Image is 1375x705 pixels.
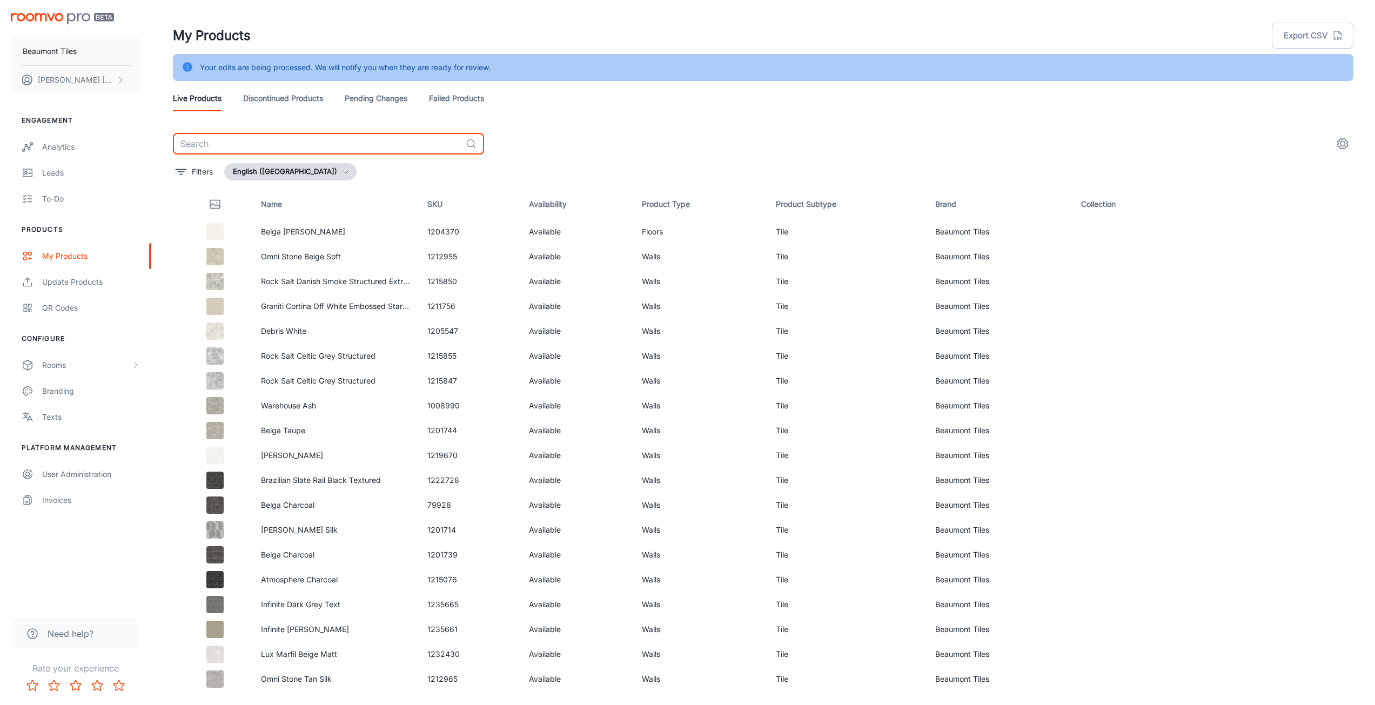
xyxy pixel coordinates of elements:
td: Walls [633,542,767,567]
div: Your edits are being processed. We will notify you when they are ready for review. [200,57,491,78]
td: Available [520,418,633,443]
p: Filters [192,166,213,178]
button: filter [173,163,216,180]
td: Walls [633,344,767,368]
td: 79928 [419,493,520,518]
td: Walls [633,592,767,617]
td: Tile [767,617,927,642]
td: Beaumont Tiles [927,443,1072,468]
th: SKU [419,189,520,219]
a: Infinite [PERSON_NAME] [261,625,349,634]
a: Atmosphere Charcoal [261,575,338,584]
td: Available [520,468,633,493]
td: Available [520,567,633,592]
a: Rock Salt Celtic Grey Structured [261,376,375,385]
td: Walls [633,567,767,592]
td: Beaumont Tiles [927,493,1072,518]
td: Walls [633,393,767,418]
a: Failed Products [429,85,484,111]
td: Beaumont Tiles [927,393,1072,418]
td: 1204370 [419,219,520,244]
td: Beaumont Tiles [927,344,1072,368]
td: Available [520,617,633,642]
td: Beaumont Tiles [927,219,1072,244]
td: Available [520,592,633,617]
td: Walls [633,667,767,691]
a: Brazilian Slate Rail Black Textured [261,475,381,485]
td: Available [520,244,633,269]
td: Tile [767,667,927,691]
a: Belga Charcoal [261,550,314,559]
div: User Administration [42,468,140,480]
svg: Thumbnail [209,198,222,211]
td: Walls [633,319,767,344]
span: Need help? [48,627,93,640]
td: 1222728 [419,468,520,493]
td: 1211756 [419,294,520,319]
button: Rate 3 star [65,675,86,696]
td: Beaumont Tiles [927,269,1072,294]
td: Walls [633,269,767,294]
p: Beaumont Tiles [23,45,77,57]
input: Search [173,133,461,155]
td: 1215847 [419,368,520,393]
a: Live Products [173,85,222,111]
td: Available [520,642,633,667]
div: QR Codes [42,302,140,314]
td: Beaumont Tiles [927,667,1072,691]
td: 1008990 [419,393,520,418]
td: 1235665 [419,592,520,617]
td: 1215850 [419,269,520,294]
p: Rate your experience [9,662,142,675]
a: [PERSON_NAME] [261,451,323,460]
td: Tile [767,244,927,269]
td: Beaumont Tiles [927,592,1072,617]
a: Belga Taupe [261,426,305,435]
td: Available [520,493,633,518]
div: Invoices [42,494,140,506]
button: Beaumont Tiles [11,37,140,65]
td: Tile [767,393,927,418]
td: Tile [767,493,927,518]
td: Beaumont Tiles [927,567,1072,592]
td: Tile [767,642,927,667]
div: Texts [42,411,140,423]
a: Omni Stone Beige Soft [261,252,341,261]
td: Tile [767,219,927,244]
div: Branding [42,385,140,397]
th: Availability [520,189,633,219]
td: Walls [633,642,767,667]
td: 1201744 [419,418,520,443]
td: Available [520,219,633,244]
th: Brand [927,189,1072,219]
a: Belga Charcoal [261,500,314,509]
div: To-do [42,193,140,205]
td: Beaumont Tiles [927,319,1072,344]
td: Available [520,294,633,319]
td: 1201714 [419,518,520,542]
td: Beaumont Tiles [927,418,1072,443]
a: [PERSON_NAME] Silk [261,525,338,534]
td: Walls [633,468,767,493]
div: Analytics [42,141,140,153]
div: Leads [42,167,140,179]
td: Tile [767,542,927,567]
td: 1232430 [419,642,520,667]
td: Walls [633,244,767,269]
button: Rate 4 star [86,675,108,696]
td: Walls [633,368,767,393]
td: Beaumont Tiles [927,518,1072,542]
div: Update Products [42,276,140,288]
td: Available [520,518,633,542]
img: Roomvo PRO Beta [11,13,114,24]
td: Beaumont Tiles [927,244,1072,269]
div: My Products [42,250,140,262]
td: 1215076 [419,567,520,592]
td: 1235661 [419,617,520,642]
td: 1205547 [419,319,520,344]
td: Available [520,319,633,344]
a: Lux Marfil Beige Matt [261,649,337,659]
td: Walls [633,294,767,319]
button: Rate 5 star [108,675,130,696]
button: Export CSV [1272,23,1353,49]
